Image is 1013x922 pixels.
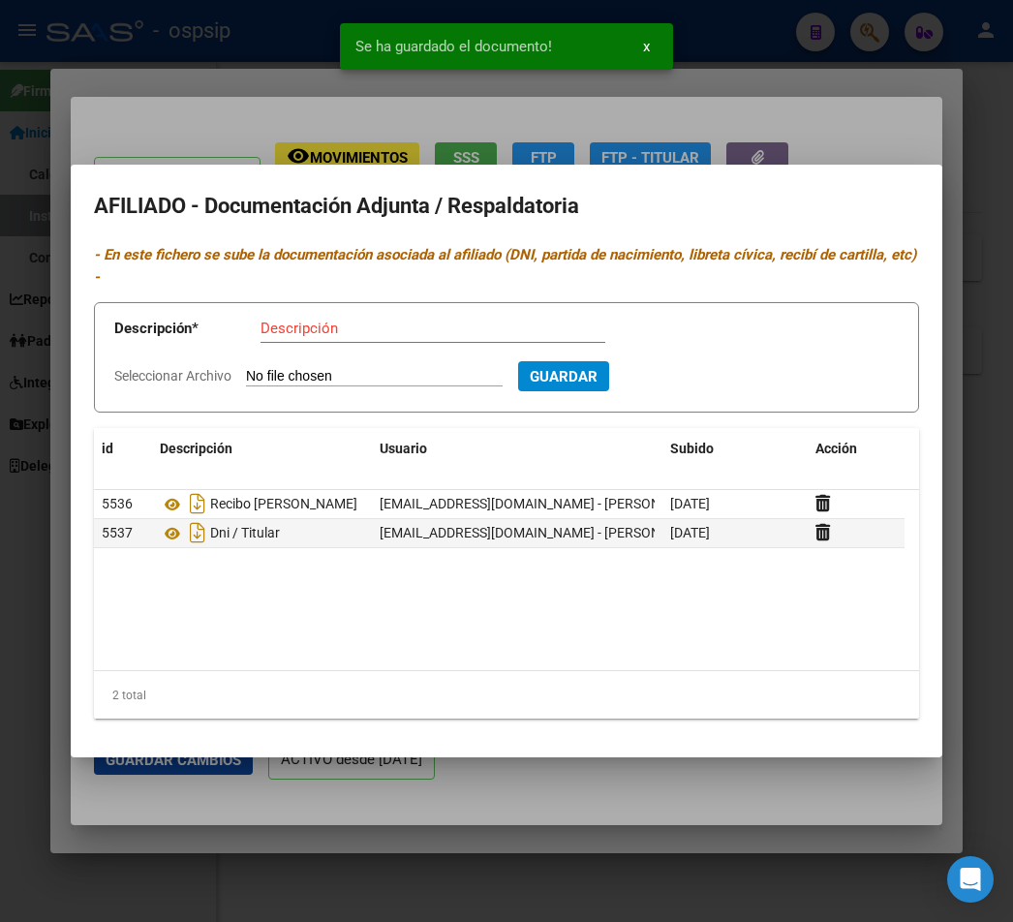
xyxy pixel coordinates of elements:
[947,856,994,903] div: Open Intercom Messenger
[94,671,919,720] div: 2 total
[185,488,210,519] i: Descargar documento
[372,428,662,470] datatable-header-cell: Usuario
[670,441,714,456] span: Subido
[380,525,708,540] span: [EMAIL_ADDRESS][DOMAIN_NAME] - [PERSON_NAME]
[355,37,552,56] span: Se ha guardado el documento!
[102,496,133,511] span: 5536
[94,246,916,286] i: - En este fichero se sube la documentación asociada al afiliado (DNI, partida de nacimiento, libr...
[94,188,919,225] h2: AFILIADO - Documentación Adjunta / Respaldatoria
[210,497,357,512] span: Recibo [PERSON_NAME]
[643,38,650,55] span: x
[102,441,113,456] span: id
[808,428,905,470] datatable-header-cell: Acción
[380,496,708,511] span: [EMAIL_ADDRESS][DOMAIN_NAME] - [PERSON_NAME]
[662,428,808,470] datatable-header-cell: Subido
[670,525,710,540] span: [DATE]
[185,517,210,548] i: Descargar documento
[210,526,280,541] span: Dni / Titular
[628,29,665,64] button: x
[102,525,133,540] span: 5537
[94,428,152,470] datatable-header-cell: id
[815,441,857,456] span: Acción
[530,368,598,385] span: Guardar
[380,441,427,456] span: Usuario
[670,496,710,511] span: [DATE]
[114,368,231,384] span: Seleccionar Archivo
[518,361,609,391] button: Guardar
[152,428,372,470] datatable-header-cell: Descripción
[160,441,232,456] span: Descripción
[114,318,261,340] p: Descripción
